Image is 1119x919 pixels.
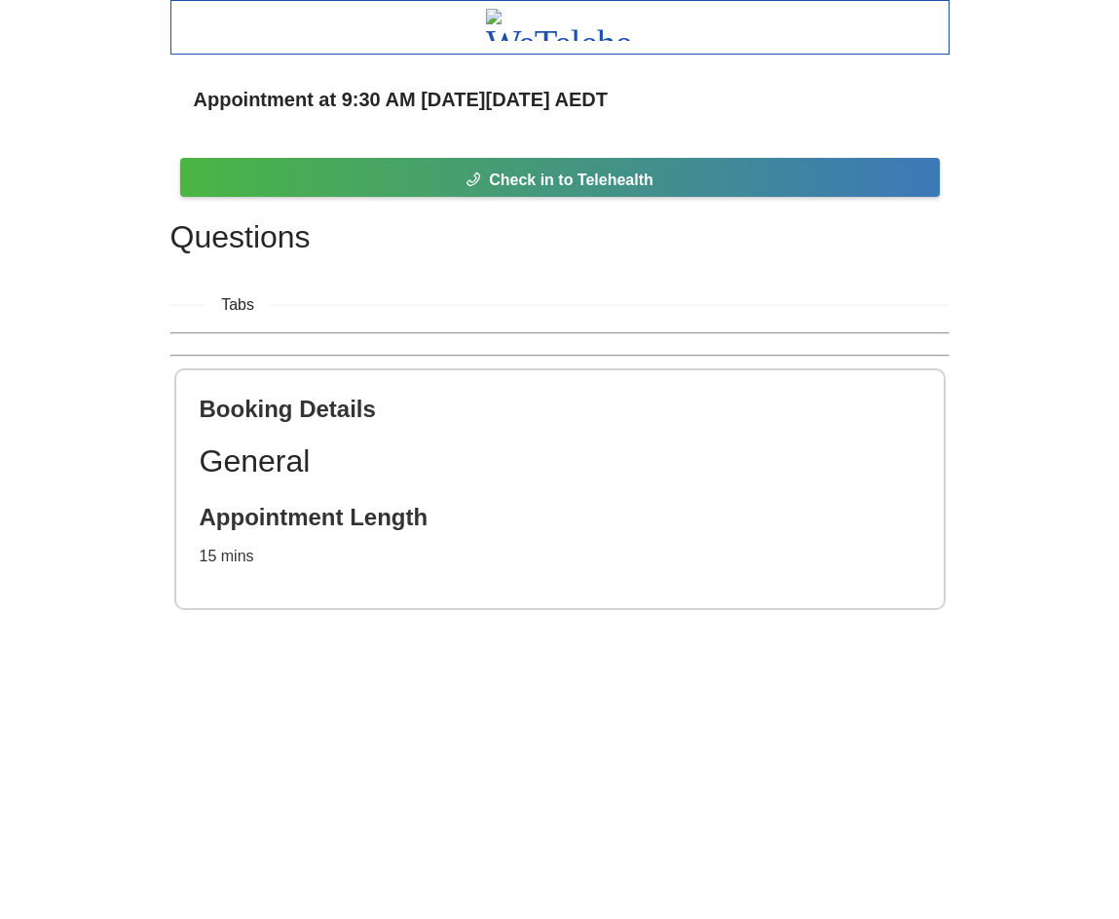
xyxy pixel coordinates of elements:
[466,172,481,190] span: phone
[486,9,633,41] img: WeTelehealth
[205,292,270,317] span: Tabs
[194,84,609,115] span: Appointment at 9:30 AM on Fri 17 Oct AEDT
[200,502,920,532] h2: Appointment Length
[200,544,920,569] p: 15 mins
[489,168,653,192] span: Check in to Telehealth
[200,437,920,486] h1: General
[180,158,940,197] button: phoneCheck in to Telehealth
[170,212,950,261] h1: Questions
[200,394,920,424] h2: Booking Details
